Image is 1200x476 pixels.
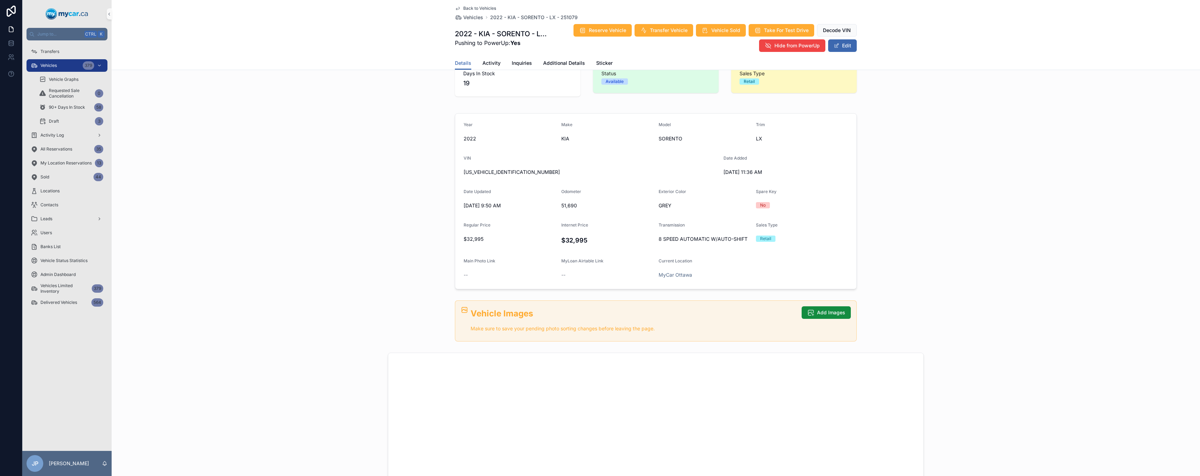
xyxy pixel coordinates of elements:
[659,189,686,194] span: Exterior Color
[464,236,556,243] span: $32,995
[573,24,632,37] button: Reserve Vehicle
[823,27,851,34] span: Decode VIN
[471,308,796,333] div: ## Vehicle Images Make sure to save your pending photo sorting changes before leaving the page.
[561,202,653,209] span: 51,690
[463,70,572,77] span: Days In Stock
[27,254,107,267] a: Vehicle Status Statistics
[98,31,104,37] span: K
[659,202,750,209] span: GREY
[84,31,97,38] span: Ctrl
[740,70,848,77] span: Sales Type
[464,155,471,161] span: VIN
[561,236,653,245] h4: $32,995
[749,24,814,37] button: Take For Test Drive
[40,300,77,305] span: Delivered Vehicles
[463,78,572,88] span: 19
[510,39,520,46] strong: Yes
[606,78,624,85] div: Available
[92,284,103,293] div: 379
[49,105,85,110] span: 90+ Days In Stock
[27,59,107,72] a: Vehicles379
[46,8,88,20] img: App logo
[561,271,565,278] span: --
[49,77,78,82] span: Vehicle Graphs
[455,14,483,21] a: Vehicles
[40,258,88,263] span: Vehicle Status Statistics
[40,202,58,208] span: Contacts
[40,188,60,194] span: Locations
[471,308,796,319] h2: Vehicle Images
[455,57,471,70] a: Details
[464,202,556,209] span: [DATE] 9:50 AM
[659,135,750,142] span: SORENTO
[756,135,848,142] span: LX
[589,27,626,34] span: Reserve Vehicle
[27,28,107,40] button: Jump to...CtrlK
[27,45,107,58] a: Transfers
[91,298,103,307] div: 564
[27,185,107,197] a: Locations
[27,143,107,155] a: All Reservations35
[455,6,496,11] a: Back to Vehicles
[40,230,52,236] span: Users
[35,73,107,86] a: Vehicle Graphs
[40,160,92,166] span: My Location Reservations
[774,42,820,49] span: Hide from PowerUp
[464,122,473,127] span: Year
[659,122,671,127] span: Model
[94,103,103,112] div: 58
[482,57,501,71] a: Activity
[659,236,750,243] span: 8 SPEED AUTOMATIC W/AUTO-SHIFT
[482,60,501,67] span: Activity
[723,155,747,161] span: Date Added
[817,309,845,316] span: Add Images
[464,258,495,263] span: Main Photo Link
[543,57,585,71] a: Additional Details
[817,24,857,37] button: Decode VIN
[756,222,778,228] span: Sales Type
[27,282,107,295] a: Vehicles Limited Inventory379
[40,49,59,54] span: Transfers
[94,145,103,153] div: 35
[596,60,613,67] span: Sticker
[756,122,765,127] span: Trim
[35,115,107,128] a: Draft3
[512,60,532,67] span: Inquiries
[601,70,710,77] span: Status
[561,258,603,263] span: MyLoan Airtable Link
[659,222,685,228] span: Transmission
[35,101,107,114] a: 90+ Days In Stock58
[723,169,816,176] span: [DATE] 11:36 AM
[659,258,692,263] span: Current Location
[650,27,688,34] span: Transfer Vehicle
[40,146,72,152] span: All Reservations
[40,132,64,138] span: Activity Log
[659,271,692,278] a: MyCar Ottawa
[464,271,468,278] span: --
[27,157,107,169] a: My Location Reservations13
[95,117,103,125] div: 3
[49,460,89,467] p: [PERSON_NAME]
[455,29,550,39] h1: 2022 - KIA - SORENTO - LX - 251079
[27,240,107,253] a: Banks List
[35,87,107,100] a: Requested Sale Cancellation0
[455,60,471,67] span: Details
[744,78,755,85] div: Retail
[759,39,825,52] button: Hide from PowerUp
[696,24,746,37] button: Vehicle Sold
[27,296,107,309] a: Delivered Vehicles564
[828,39,857,52] button: Edit
[40,283,89,294] span: Vehicles Limited Inventory
[37,31,82,37] span: Jump to...
[561,222,588,228] span: Internet Price
[27,171,107,183] a: Sold44
[543,60,585,67] span: Additional Details
[27,199,107,211] a: Contacts
[464,189,491,194] span: Date Updated
[490,14,578,21] a: 2022 - KIA - SORENTO - LX - 251079
[471,325,796,333] p: Make sure to save your pending photo sorting changes before leaving the page.
[561,135,653,142] span: KIA
[95,159,103,167] div: 13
